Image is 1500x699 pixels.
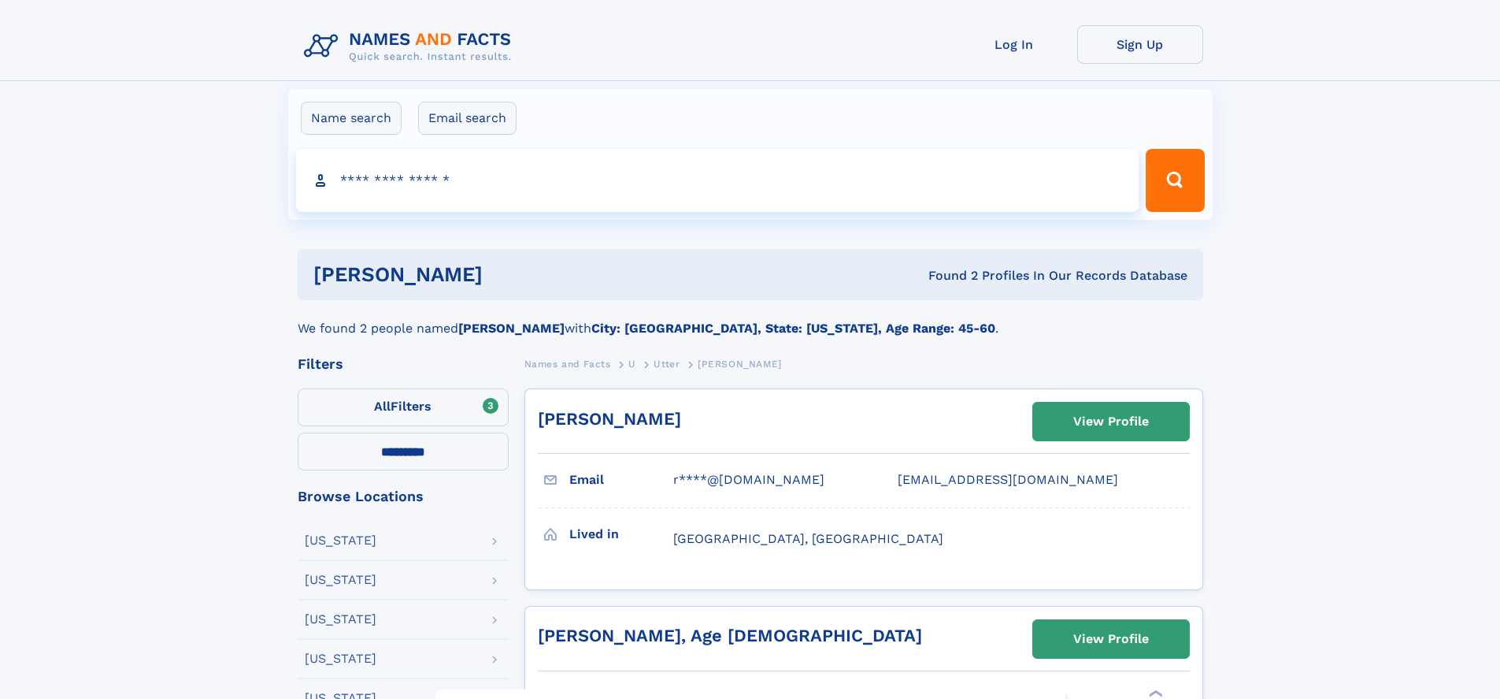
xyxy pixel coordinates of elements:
a: U [628,354,636,374]
label: Name search [301,102,402,135]
div: [US_STATE] [305,613,376,626]
a: [PERSON_NAME], Age [DEMOGRAPHIC_DATA] [538,626,922,645]
span: U [628,359,636,370]
span: Utter [654,359,680,370]
b: City: [GEOGRAPHIC_DATA], State: [US_STATE], Age Range: 45-60 [591,321,995,336]
h3: Lived in [569,521,673,548]
div: ❯ [1145,688,1164,698]
a: Sign Up [1077,25,1203,64]
a: View Profile [1033,403,1189,441]
div: View Profile [1073,621,1149,657]
a: View Profile [1033,620,1189,658]
b: [PERSON_NAME] [458,321,565,336]
div: Browse Locations [298,489,509,504]
span: [GEOGRAPHIC_DATA], [GEOGRAPHIC_DATA] [673,531,943,546]
a: Utter [654,354,680,374]
span: [PERSON_NAME] [698,359,782,370]
a: Names and Facts [524,354,611,374]
span: [EMAIL_ADDRESS][DOMAIN_NAME] [898,472,1118,487]
a: Log In [951,25,1077,64]
img: Logo Names and Facts [298,25,524,68]
input: search input [296,149,1139,212]
div: We found 2 people named with . [298,300,1203,338]
a: [PERSON_NAME] [538,409,681,429]
div: [US_STATE] [305,574,376,586]
span: All [374,399,391,414]
div: Filters [298,357,509,371]
label: Email search [418,102,517,135]
div: [US_STATE] [305,534,376,547]
h3: Email [569,467,673,493]
div: View Profile [1073,403,1149,440]
label: Filters [298,389,509,426]
div: [US_STATE] [305,653,376,665]
h1: [PERSON_NAME] [313,265,706,284]
button: Search Button [1146,149,1204,212]
div: Found 2 Profiles In Our Records Database [706,267,1187,284]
